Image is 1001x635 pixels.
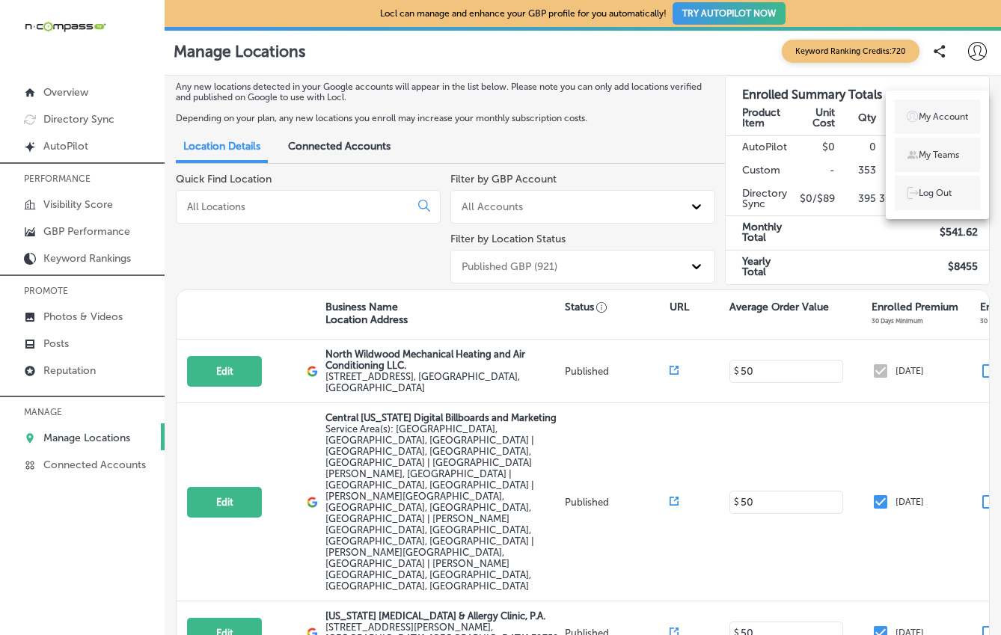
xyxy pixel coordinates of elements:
p: Posts [43,337,69,350]
a: My Teams [895,138,980,172]
p: Keyword Rankings [43,252,131,265]
p: My Account [919,110,968,123]
img: 660ab0bf-5cc7-4cb8-ba1c-48b5ae0f18e60NCTV_CLogo_TV_Black_-500x88.png [24,19,106,34]
p: Visibility Score [43,198,113,211]
p: Photos & Videos [43,310,123,323]
p: Connected Accounts [43,458,146,471]
a: My Account [895,99,980,134]
p: My Teams [919,148,959,162]
p: Directory Sync [43,113,114,126]
p: AutoPilot [43,140,88,153]
p: Manage Locations [43,432,130,444]
button: TRY AUTOPILOT NOW [673,2,786,25]
a: Log Out [895,176,980,210]
p: Reputation [43,364,96,377]
p: Overview [43,86,88,99]
p: GBP Performance [43,225,130,238]
p: Log Out [919,186,952,200]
